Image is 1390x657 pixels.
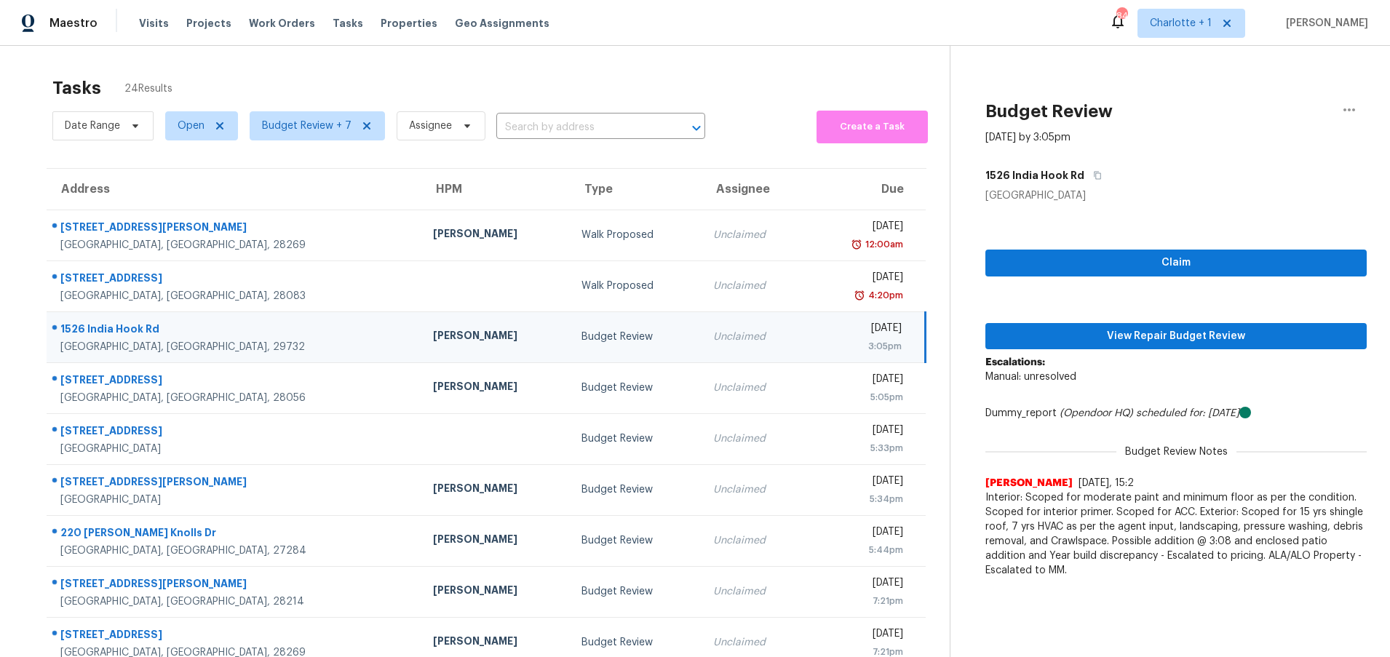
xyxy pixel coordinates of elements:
div: [GEOGRAPHIC_DATA], [GEOGRAPHIC_DATA], 28083 [60,289,410,303]
span: Manual: unresolved [985,372,1076,382]
div: Unclaimed [713,533,795,548]
div: [PERSON_NAME] [433,328,558,346]
div: [GEOGRAPHIC_DATA], [GEOGRAPHIC_DATA], 27284 [60,543,410,558]
button: Open [686,118,707,138]
div: [DATE] [817,321,902,339]
button: Create a Task [817,111,928,143]
div: Budget Review [581,431,690,446]
span: [PERSON_NAME] [1280,16,1368,31]
div: [PERSON_NAME] [433,634,558,652]
span: Date Range [65,119,120,133]
div: [GEOGRAPHIC_DATA], [GEOGRAPHIC_DATA], 28214 [60,594,410,609]
div: 12:00am [862,237,903,252]
div: [PERSON_NAME] [433,379,558,397]
div: 7:21pm [817,594,902,608]
span: Maestro [49,16,98,31]
div: [DATE] by 3:05pm [985,130,1071,145]
button: Claim [985,250,1367,276]
div: [STREET_ADDRESS] [60,271,410,289]
span: Tasks [333,18,363,28]
span: Work Orders [249,16,315,31]
div: 220 [PERSON_NAME] Knolls Dr [60,525,410,543]
div: [STREET_ADDRESS] [60,373,410,391]
div: Unclaimed [713,330,795,344]
h2: Tasks [52,81,101,95]
div: [GEOGRAPHIC_DATA] [985,188,1367,203]
div: [DATE] [817,219,902,237]
div: [STREET_ADDRESS][PERSON_NAME] [60,576,410,594]
span: Charlotte + 1 [1150,16,1212,31]
div: 84 [1116,9,1127,23]
div: [GEOGRAPHIC_DATA], [GEOGRAPHIC_DATA], 28269 [60,238,410,252]
div: [GEOGRAPHIC_DATA], [GEOGRAPHIC_DATA], 28056 [60,391,410,405]
div: 3:05pm [817,339,902,354]
span: Geo Assignments [455,16,549,31]
th: Assignee [702,169,806,210]
div: [GEOGRAPHIC_DATA] [60,493,410,507]
div: Unclaimed [713,482,795,497]
span: Assignee [409,119,452,133]
h2: Budget Review [985,104,1113,119]
span: Claim [997,254,1355,272]
div: Unclaimed [713,584,795,599]
img: Overdue Alarm Icon [854,288,865,303]
span: 24 Results [124,81,172,96]
th: Type [570,169,702,210]
div: [DATE] [817,525,902,543]
div: [DATE] [817,270,902,288]
div: Unclaimed [713,279,795,293]
div: [PERSON_NAME] [433,583,558,601]
div: Unclaimed [713,431,795,446]
div: Walk Proposed [581,279,690,293]
div: Budget Review [581,584,690,599]
i: (Opendoor HQ) [1060,408,1133,418]
div: [DATE] [817,423,902,441]
span: Create a Task [824,119,921,135]
span: View Repair Budget Review [997,327,1355,346]
div: 5:44pm [817,543,902,557]
th: Address [47,169,421,210]
div: Budget Review [581,330,690,344]
h5: 1526 India Hook Rd [985,168,1084,183]
span: Budget Review Notes [1116,445,1236,459]
div: [GEOGRAPHIC_DATA], [GEOGRAPHIC_DATA], 29732 [60,340,410,354]
div: 5:34pm [817,492,902,506]
th: Due [806,169,925,210]
span: [PERSON_NAME] [985,476,1073,490]
div: 1526 India Hook Rd [60,322,410,340]
div: Unclaimed [713,228,795,242]
span: Projects [186,16,231,31]
div: Unclaimed [713,381,795,395]
div: Budget Review [581,381,690,395]
input: Search by address [496,116,664,139]
div: [GEOGRAPHIC_DATA] [60,442,410,456]
div: [DATE] [817,576,902,594]
div: [STREET_ADDRESS] [60,423,410,442]
div: [PERSON_NAME] [433,226,558,244]
th: HPM [421,169,570,210]
div: Budget Review [581,635,690,650]
img: Overdue Alarm Icon [851,237,862,252]
div: 5:33pm [817,441,902,455]
span: Budget Review + 7 [262,119,352,133]
div: [STREET_ADDRESS][PERSON_NAME] [60,474,410,493]
div: [DATE] [817,474,902,492]
div: [STREET_ADDRESS] [60,627,410,645]
i: scheduled for: [DATE] [1136,408,1239,418]
div: [DATE] [817,372,902,390]
div: Walk Proposed [581,228,690,242]
span: [DATE], 15:2 [1079,478,1134,488]
div: [PERSON_NAME] [433,532,558,550]
span: Properties [381,16,437,31]
button: View Repair Budget Review [985,323,1367,350]
div: Budget Review [581,482,690,497]
div: 5:05pm [817,390,902,405]
div: 4:20pm [865,288,903,303]
div: [PERSON_NAME] [433,481,558,499]
button: Copy Address [1084,162,1104,188]
div: [DATE] [817,626,902,645]
span: Open [178,119,204,133]
div: [STREET_ADDRESS][PERSON_NAME] [60,220,410,238]
span: Visits [139,16,169,31]
span: Interior: Scoped for moderate paint and minimum floor as per the condition. Scoped for interior p... [985,490,1367,578]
